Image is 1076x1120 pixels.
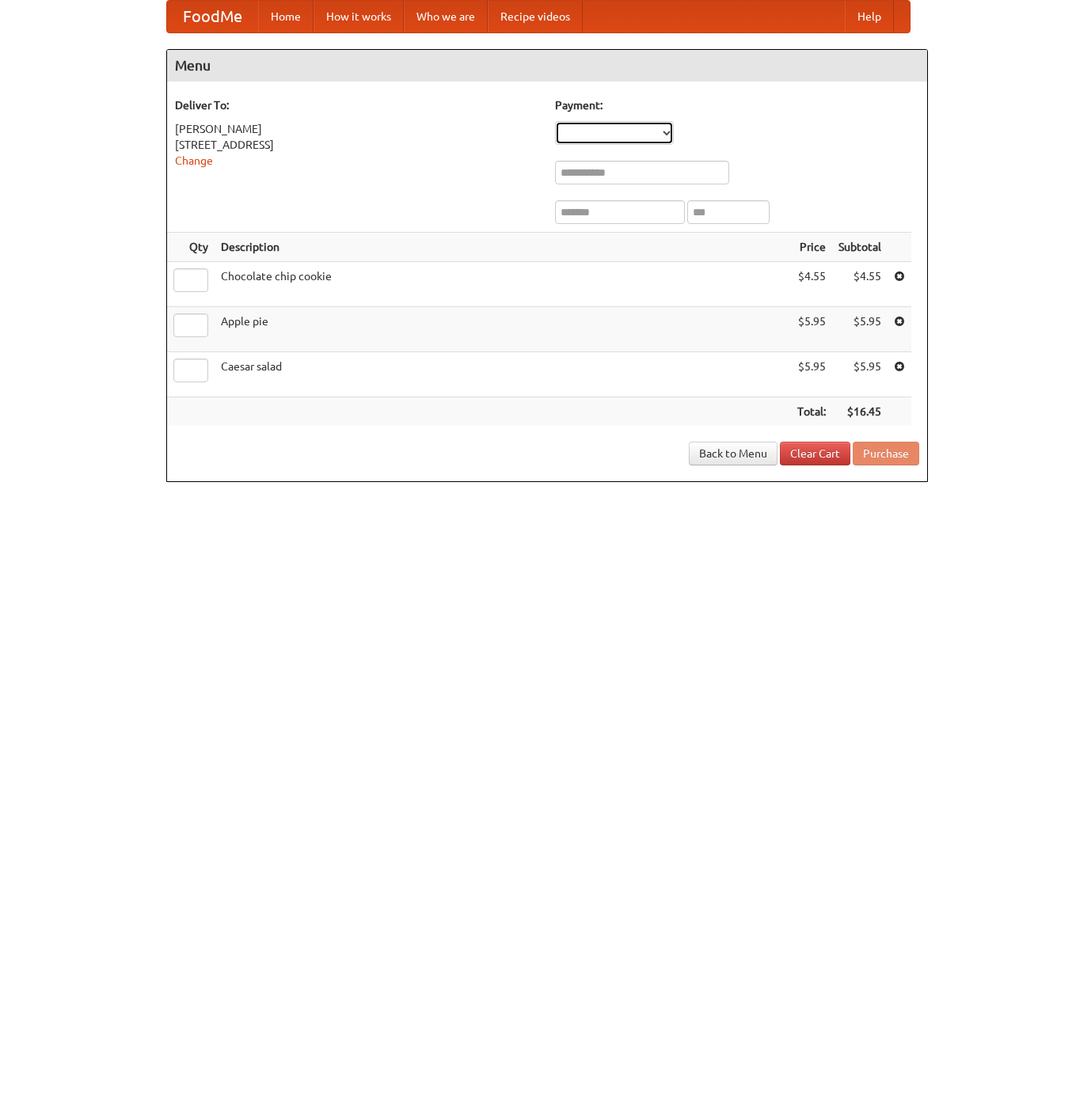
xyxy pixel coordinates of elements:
div: [PERSON_NAME] [175,121,539,137]
a: Who we are [404,1,488,32]
td: $4.55 [791,262,832,307]
a: FoodMe [167,1,258,32]
a: Back to Menu [689,442,778,465]
div: [STREET_ADDRESS] [175,137,539,153]
h5: Payment: [555,97,919,113]
a: Home [258,1,314,32]
a: Clear Cart [780,442,850,465]
td: Caesar salad [215,352,791,397]
a: Recipe videos [488,1,583,32]
td: $5.95 [791,307,832,352]
td: $5.95 [832,307,888,352]
td: $4.55 [832,262,888,307]
td: $5.95 [791,352,832,397]
a: Help [845,1,894,32]
th: Total: [791,397,832,427]
h5: Deliver To: [175,97,539,113]
th: Price [791,233,832,262]
button: Purchase [853,442,919,465]
a: Change [175,154,213,167]
h4: Menu [167,50,927,82]
th: Qty [167,233,215,262]
td: $5.95 [832,352,888,397]
td: Apple pie [215,307,791,352]
th: Description [215,233,791,262]
td: Chocolate chip cookie [215,262,791,307]
th: $16.45 [832,397,888,427]
a: How it works [314,1,404,32]
th: Subtotal [832,233,888,262]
